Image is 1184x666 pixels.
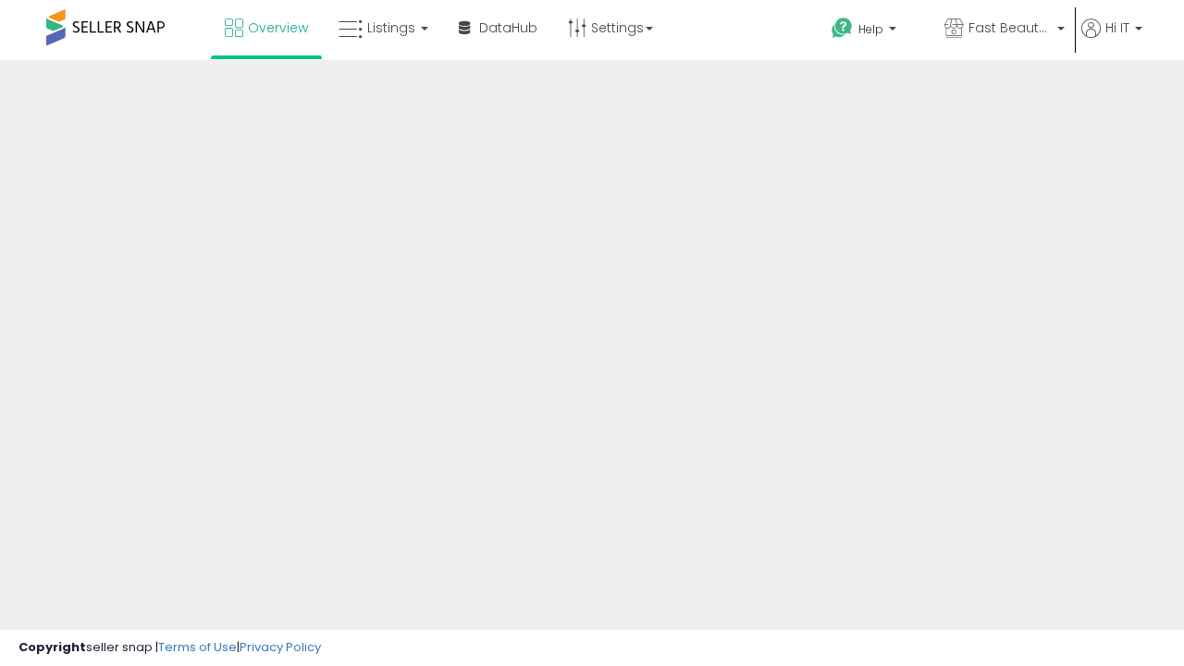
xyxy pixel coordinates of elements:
[18,638,86,656] strong: Copyright
[831,17,854,40] i: Get Help
[479,18,537,37] span: DataHub
[1105,18,1129,37] span: Hi IT
[817,3,928,60] a: Help
[858,21,883,37] span: Help
[248,18,308,37] span: Overview
[367,18,415,37] span: Listings
[968,18,1052,37] span: Fast Beauty ([GEOGRAPHIC_DATA])
[18,639,321,657] div: seller snap | |
[158,638,237,656] a: Terms of Use
[1081,18,1142,60] a: Hi IT
[240,638,321,656] a: Privacy Policy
